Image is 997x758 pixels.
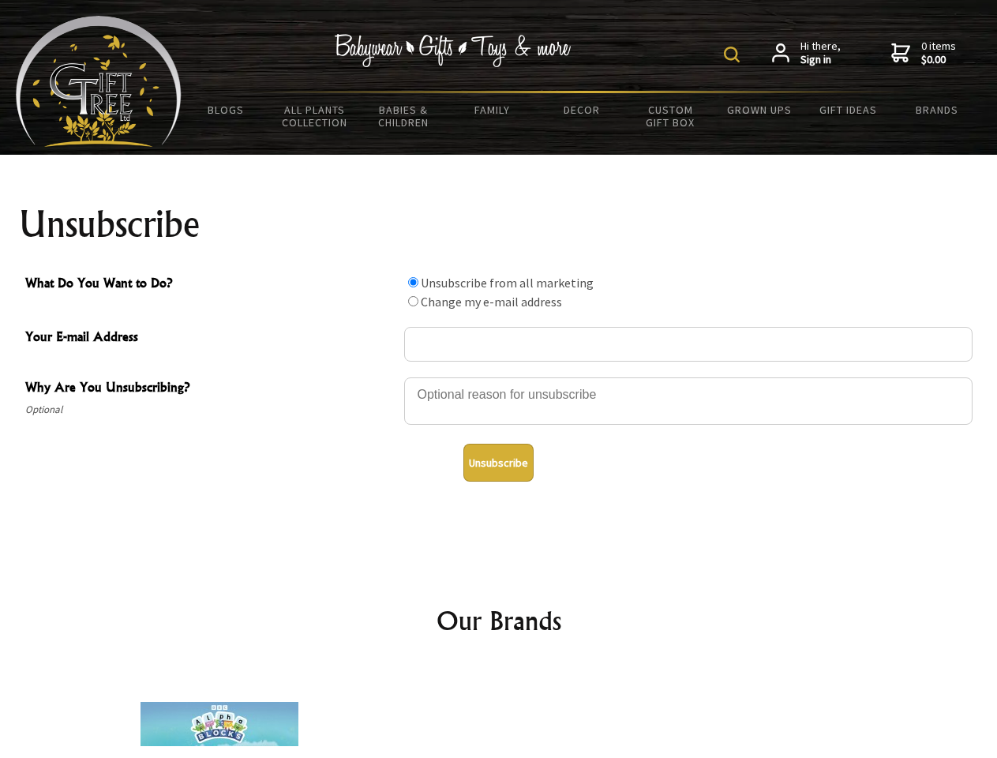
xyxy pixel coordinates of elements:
[891,39,956,67] a: 0 items$0.00
[800,39,841,67] span: Hi there,
[421,294,562,310] label: Change my e-mail address
[25,273,396,296] span: What Do You Want to Do?
[804,93,893,126] a: Gift Ideas
[714,93,804,126] a: Grown Ups
[408,296,418,306] input: What Do You Want to Do?
[32,602,966,640] h2: Our Brands
[921,53,956,67] strong: $0.00
[404,377,973,425] textarea: Why Are You Unsubscribing?
[893,93,982,126] a: Brands
[359,93,448,139] a: Babies & Children
[25,400,396,419] span: Optional
[921,39,956,67] span: 0 items
[19,205,979,243] h1: Unsubscribe
[537,93,626,126] a: Decor
[271,93,360,139] a: All Plants Collection
[25,327,396,350] span: Your E-mail Address
[448,93,538,126] a: Family
[463,444,534,482] button: Unsubscribe
[772,39,841,67] a: Hi there,Sign in
[408,277,418,287] input: What Do You Want to Do?
[16,16,182,147] img: Babyware - Gifts - Toys and more...
[421,275,594,291] label: Unsubscribe from all marketing
[25,377,396,400] span: Why Are You Unsubscribing?
[800,53,841,67] strong: Sign in
[724,47,740,62] img: product search
[182,93,271,126] a: BLOGS
[404,327,973,362] input: Your E-mail Address
[335,34,572,67] img: Babywear - Gifts - Toys & more
[626,93,715,139] a: Custom Gift Box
